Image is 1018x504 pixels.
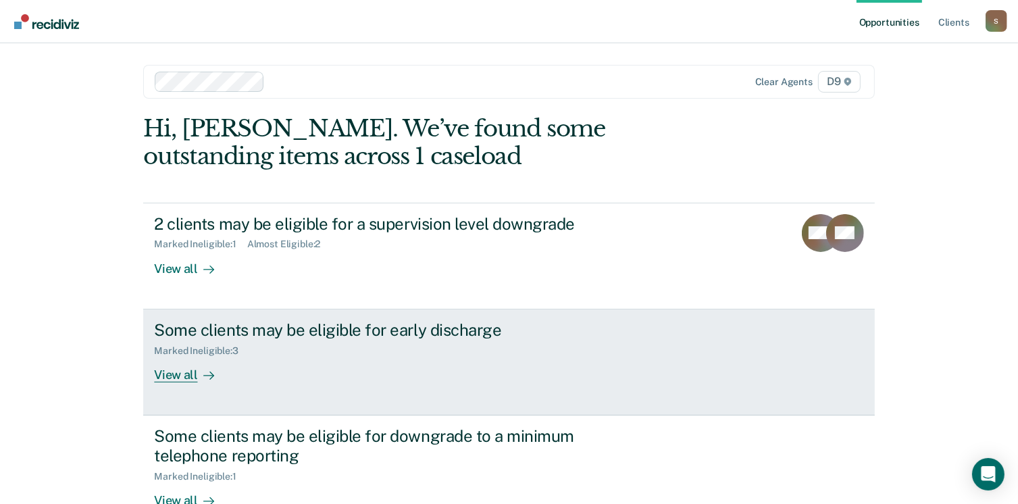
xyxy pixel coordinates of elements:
[154,356,230,382] div: View all
[755,76,813,88] div: Clear agents
[154,471,247,482] div: Marked Ineligible : 1
[143,115,728,170] div: Hi, [PERSON_NAME]. We’ve found some outstanding items across 1 caseload
[154,320,628,340] div: Some clients may be eligible for early discharge
[154,250,230,276] div: View all
[143,309,874,415] a: Some clients may be eligible for early dischargeMarked Ineligible:3View all
[818,71,861,93] span: D9
[972,458,1004,490] div: Open Intercom Messenger
[247,238,332,250] div: Almost Eligible : 2
[986,10,1007,32] button: Profile dropdown button
[154,214,628,234] div: 2 clients may be eligible for a supervision level downgrade
[154,345,249,357] div: Marked Ineligible : 3
[154,238,247,250] div: Marked Ineligible : 1
[986,10,1007,32] div: S
[14,14,79,29] img: Recidiviz
[143,203,874,309] a: 2 clients may be eligible for a supervision level downgradeMarked Ineligible:1Almost Eligible:2Vi...
[154,426,628,465] div: Some clients may be eligible for downgrade to a minimum telephone reporting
